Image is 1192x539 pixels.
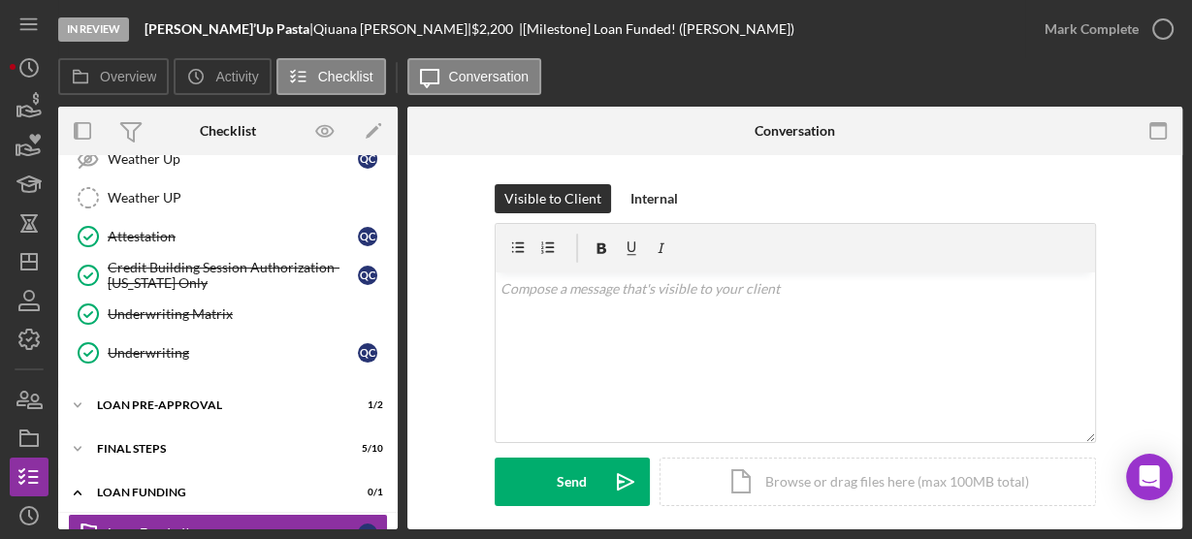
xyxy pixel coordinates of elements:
[519,21,794,37] div: | [Milestone] Loan Funded! ([PERSON_NAME])
[358,343,377,363] div: Q C
[68,333,388,372] a: UnderwritingQC
[358,227,377,246] div: Q C
[276,58,386,95] button: Checklist
[755,123,835,139] div: Conversation
[471,20,513,37] span: $2,200
[358,266,377,285] div: Q C
[557,458,587,506] div: Send
[108,345,358,361] div: Underwriting
[504,184,601,213] div: Visible to Client
[58,58,169,95] button: Overview
[100,69,156,84] label: Overview
[407,58,542,95] button: Conversation
[313,21,471,37] div: Qiuana [PERSON_NAME] |
[495,458,650,506] button: Send
[1045,10,1139,48] div: Mark Complete
[145,21,313,37] div: |
[630,184,678,213] div: Internal
[449,69,530,84] label: Conversation
[1025,10,1182,48] button: Mark Complete
[358,149,377,169] div: Q C
[495,184,611,213] button: Visible to Client
[348,487,383,498] div: 0 / 1
[97,399,335,411] div: Loan Pre-Approval
[108,151,358,167] div: Weather Up
[58,17,129,42] div: In Review
[68,178,388,217] a: Weather UP
[68,256,388,295] a: Credit Building Session Authorization- [US_STATE] OnlyQC
[318,69,373,84] label: Checklist
[97,487,335,498] div: Loan Funding
[348,443,383,455] div: 5 / 10
[68,295,388,333] a: Underwriting Matrix
[215,69,258,84] label: Activity
[108,190,387,206] div: Weather UP
[621,184,688,213] button: Internal
[108,229,358,244] div: Attestation
[1126,454,1173,500] div: Open Intercom Messenger
[348,399,383,411] div: 1 / 2
[68,140,388,178] a: Weather UpQC
[108,306,387,322] div: Underwriting Matrix
[108,260,358,291] div: Credit Building Session Authorization- [US_STATE] Only
[174,58,271,95] button: Activity
[97,443,335,455] div: FINAL STEPS
[145,20,309,37] b: [PERSON_NAME]’Up Pasta
[200,123,256,139] div: Checklist
[68,217,388,256] a: AttestationQC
